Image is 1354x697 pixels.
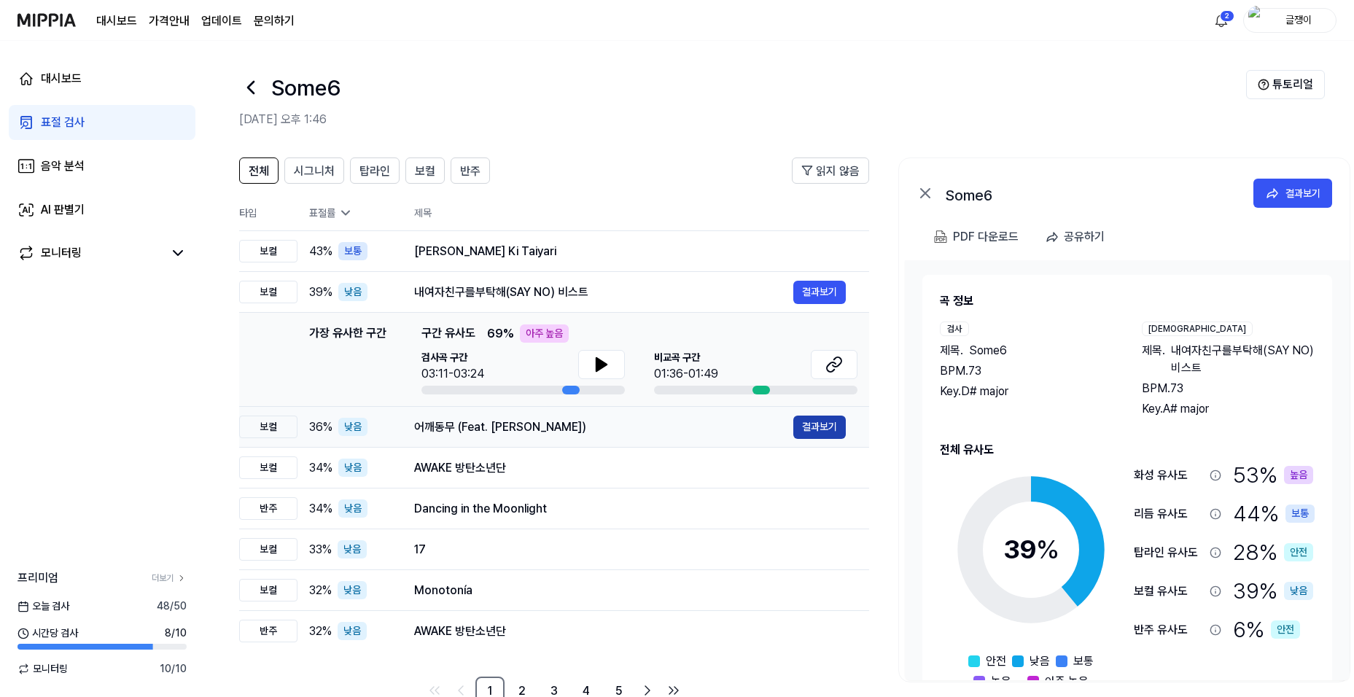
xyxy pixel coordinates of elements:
[414,500,846,518] div: Dancing in the Moonlight
[414,459,846,477] div: AWAKE 방탄소년단
[309,623,332,640] span: 32 %
[239,416,297,438] div: 보컬
[1073,653,1094,670] span: 보통
[17,244,163,262] a: 모니터링
[1285,505,1315,523] div: 보통
[1134,467,1204,484] div: 화성 유사도
[9,192,195,227] a: AI 판별기
[1246,70,1325,99] button: 튜토리얼
[309,582,332,599] span: 32 %
[350,157,400,184] button: 탑라인
[239,538,297,561] div: 보컬
[160,661,187,677] span: 10 / 10
[986,653,1006,670] span: 안전
[1039,222,1116,252] button: 공유하기
[309,324,386,394] div: 가장 유사한 구간
[1213,12,1230,29] img: 알림
[946,184,1237,202] div: Some6
[405,157,445,184] button: 보컬
[421,350,484,365] span: 검사곡 구간
[940,292,1315,310] h2: 곡 정보
[940,441,1315,459] h2: 전체 유사도
[793,281,846,304] button: 결과보기
[1142,322,1253,336] div: [DEMOGRAPHIC_DATA]
[451,157,490,184] button: 반주
[1253,179,1332,208] a: 결과보기
[309,541,332,558] span: 33 %
[1284,582,1313,600] div: 낮음
[414,243,846,260] div: [PERSON_NAME] Ki Taiyari
[414,623,846,640] div: AWAKE 방탄소년단
[1142,342,1165,377] span: 제목 .
[414,541,846,558] div: 17
[414,582,846,599] div: Monotonía
[520,324,569,343] div: 아주 높음
[338,622,367,640] div: 낮음
[953,227,1019,246] div: PDF 다운로드
[41,201,85,219] div: AI 판별기
[1271,620,1300,639] div: 안전
[1142,380,1315,397] div: BPM. 73
[792,157,869,184] button: 읽지 않음
[1003,530,1059,569] div: 39
[460,163,480,180] span: 반주
[1134,583,1204,600] div: 보컬 유사도
[414,195,869,230] th: 제목
[1233,536,1313,569] div: 28 %
[1036,534,1059,565] span: %
[1045,673,1089,690] span: 아주 높음
[654,365,718,383] div: 01:36-01:49
[940,383,1113,400] div: Key. D# major
[152,572,187,585] a: 더보기
[338,540,367,558] div: 낮음
[338,459,367,477] div: 낮음
[239,240,297,262] div: 보컬
[816,163,860,180] span: 읽지 않음
[931,222,1022,252] button: PDF 다운로드
[1243,8,1337,33] button: profile글쟁이
[41,244,82,262] div: 모니터링
[96,12,137,30] a: 대시보드
[284,157,344,184] button: 시그니처
[359,163,390,180] span: 탑라인
[793,416,846,439] button: 결과보기
[254,12,295,30] a: 문의하기
[940,322,969,336] div: 검사
[1142,400,1315,418] div: Key. A# major
[201,12,242,30] a: 업데이트
[1171,342,1315,377] span: 내여자친구를부탁해(SAY NO) 비스트
[414,284,793,301] div: 내여자친구를부탁해(SAY NO) 비스트
[991,673,1011,690] span: 높음
[1233,459,1313,491] div: 53 %
[905,260,1350,680] a: 곡 정보검사제목.Some6BPM.73Key.D# major[DEMOGRAPHIC_DATA]제목.내여자친구를부탁해(SAY NO) 비스트BPM.73Key.A# major전체 유사...
[41,70,82,87] div: 대시보드
[934,230,947,244] img: PDF Download
[338,499,367,518] div: 낮음
[9,149,195,184] a: 음악 분석
[17,626,78,641] span: 시간당 검사
[239,111,1246,128] h2: [DATE] 오후 1:46
[940,342,963,359] span: 제목 .
[338,581,367,599] div: 낮음
[309,418,332,436] span: 36 %
[338,283,367,301] div: 낮음
[1210,9,1233,32] button: 알림2
[1220,10,1234,22] div: 2
[294,163,335,180] span: 시그니처
[415,163,435,180] span: 보컬
[17,661,68,677] span: 모니터링
[17,569,58,587] span: 프리미엄
[487,325,514,343] span: 69 %
[1134,505,1204,523] div: 리듬 유사도
[1233,575,1313,607] div: 39 %
[309,206,391,221] div: 표절률
[239,620,297,642] div: 반주
[9,105,195,140] a: 표절 검사
[239,281,297,303] div: 보컬
[239,497,297,520] div: 반주
[421,365,484,383] div: 03:11-03:24
[1134,621,1204,639] div: 반주 유사도
[1233,497,1315,530] div: 44 %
